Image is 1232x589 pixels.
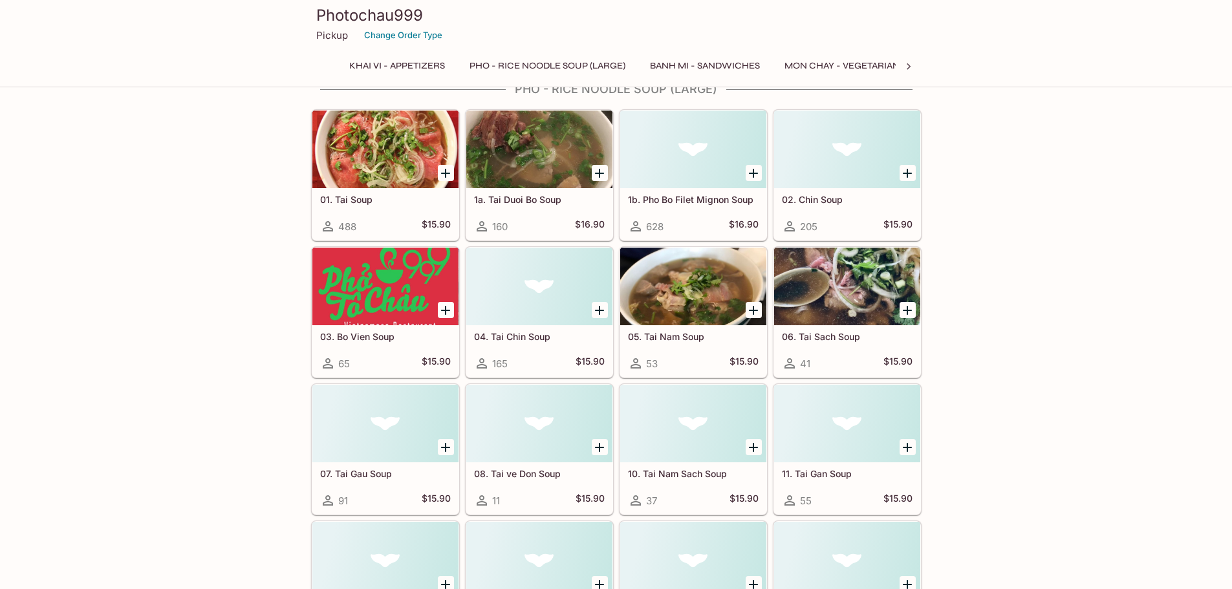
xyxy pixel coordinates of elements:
h5: 06. Tai Sach Soup [782,331,913,342]
button: Add 10. Tai Nam Sach Soup [746,439,762,455]
button: Add 01. Tai Soup [438,165,454,181]
h5: 01. Tai Soup [320,194,451,205]
button: Add 06. Tai Sach Soup [900,302,916,318]
button: Add 02. Chin Soup [900,165,916,181]
button: Add 07. Tai Gau Soup [438,439,454,455]
h5: 02. Chin Soup [782,194,913,205]
a: 01. Tai Soup488$15.90 [312,110,459,241]
a: 10. Tai Nam Sach Soup37$15.90 [620,384,767,515]
h5: $16.90 [729,219,759,234]
h3: Photochau999 [316,5,916,25]
h5: 05. Tai Nam Soup [628,331,759,342]
a: 1a. Tai Duoi Bo Soup160$16.90 [466,110,613,241]
a: 08. Tai ve Don Soup11$15.90 [466,384,613,515]
button: Add 05. Tai Nam Soup [746,302,762,318]
div: 05. Tai Nam Soup [620,248,766,325]
button: Add 03. Bo Vien Soup [438,302,454,318]
a: 06. Tai Sach Soup41$15.90 [773,247,921,378]
div: 10. Tai Nam Sach Soup [620,385,766,462]
span: 160 [492,220,508,233]
span: 628 [646,220,664,233]
button: Add 11. Tai Gan Soup [900,439,916,455]
span: 55 [800,495,812,507]
div: 03. Bo Vien Soup [312,248,459,325]
span: 53 [646,358,658,370]
h5: $16.90 [575,219,605,234]
a: 03. Bo Vien Soup65$15.90 [312,247,459,378]
span: 37 [646,495,657,507]
span: 165 [492,358,508,370]
h5: 07. Tai Gau Soup [320,468,451,479]
h5: $15.90 [422,219,451,234]
button: Khai Vi - Appetizers [342,57,452,75]
h5: 1b. Pho Bo Filet Mignon Soup [628,194,759,205]
a: 07. Tai Gau Soup91$15.90 [312,384,459,515]
div: 11. Tai Gan Soup [774,385,920,462]
a: 05. Tai Nam Soup53$15.90 [620,247,767,378]
h5: 04. Tai Chin Soup [474,331,605,342]
h5: $15.90 [729,356,759,371]
div: 06. Tai Sach Soup [774,248,920,325]
button: Add 1b. Pho Bo Filet Mignon Soup [746,165,762,181]
a: 11. Tai Gan Soup55$15.90 [773,384,921,515]
p: Pickup [316,29,348,41]
button: Add 08. Tai ve Don Soup [592,439,608,455]
h5: $15.90 [576,356,605,371]
button: Pho - Rice Noodle Soup (Large) [462,57,632,75]
h5: 11. Tai Gan Soup [782,468,913,479]
h5: $15.90 [883,356,913,371]
div: 08. Tai ve Don Soup [466,385,612,462]
span: 488 [338,220,356,233]
a: 04. Tai Chin Soup165$15.90 [466,247,613,378]
span: 41 [800,358,810,370]
h5: $15.90 [883,493,913,508]
span: 65 [338,358,350,370]
h5: $15.90 [422,356,451,371]
div: 04. Tai Chin Soup [466,248,612,325]
span: 205 [800,220,817,233]
h5: $15.90 [883,219,913,234]
h5: 1a. Tai Duoi Bo Soup [474,194,605,205]
button: Mon Chay - Vegetarian Entrees [777,57,950,75]
button: Banh Mi - Sandwiches [643,57,767,75]
a: 02. Chin Soup205$15.90 [773,110,921,241]
div: 01. Tai Soup [312,111,459,188]
div: 07. Tai Gau Soup [312,385,459,462]
button: Add 04. Tai Chin Soup [592,302,608,318]
a: 1b. Pho Bo Filet Mignon Soup628$16.90 [620,110,767,241]
h4: Pho - Rice Noodle Soup (Large) [311,82,922,96]
div: 1a. Tai Duoi Bo Soup [466,111,612,188]
h5: 08. Tai ve Don Soup [474,468,605,479]
span: 91 [338,495,348,507]
button: Add 1a. Tai Duoi Bo Soup [592,165,608,181]
span: 11 [492,495,500,507]
h5: $15.90 [576,493,605,508]
div: 02. Chin Soup [774,111,920,188]
h5: $15.90 [729,493,759,508]
h5: $15.90 [422,493,451,508]
h5: 10. Tai Nam Sach Soup [628,468,759,479]
h5: 03. Bo Vien Soup [320,331,451,342]
button: Change Order Type [358,25,448,45]
div: 1b. Pho Bo Filet Mignon Soup [620,111,766,188]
